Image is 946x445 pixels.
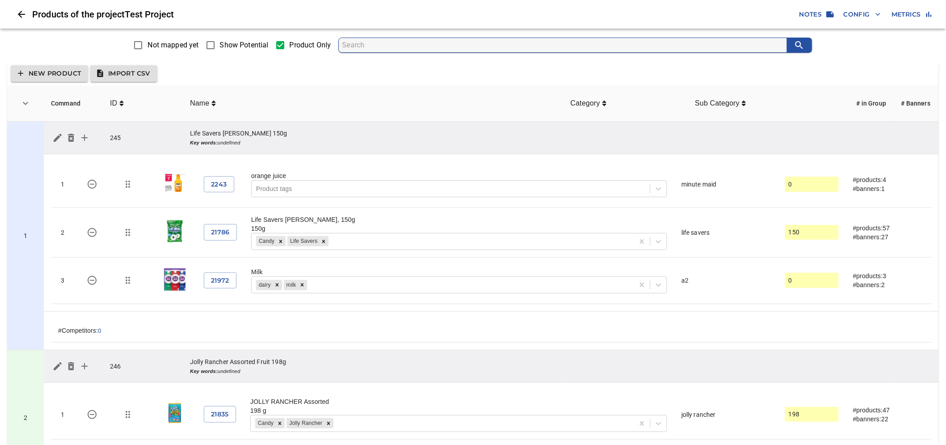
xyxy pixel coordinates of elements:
[287,418,324,428] div: Jolly Rancher
[58,326,925,335] div: #Competitors:
[190,98,211,109] span: Name
[211,275,229,286] span: 21972
[204,224,237,241] button: 21786
[853,271,925,280] div: #products: 3
[695,98,747,109] span: Sub Category
[117,174,139,195] button: Move/change group for 2243
[853,233,925,242] div: #banners: 27
[220,40,269,51] span: Show Potential
[81,174,103,195] button: 2243 - orange juice
[164,402,186,424] img: assorted
[674,208,778,257] td: life savers
[204,406,236,423] button: 21835
[256,236,276,246] div: Candy
[888,6,935,23] button: Metrics
[97,68,150,79] span: Import CSV
[211,409,229,420] span: 21835
[51,390,74,440] td: 1
[844,9,881,20] span: Config
[190,369,218,374] b: Key words:
[81,222,103,243] button: 21786 - Life Savers Wint-O-Green, 150g
[891,9,932,20] span: Metrics
[211,227,230,238] span: 21786
[796,6,836,23] button: Notes
[211,179,227,190] span: 2243
[103,350,183,383] td: 246
[853,415,925,424] div: #banners: 22
[894,85,939,122] th: # Banners
[190,98,216,109] span: Name
[674,161,778,208] td: minute maid
[276,236,286,246] div: Remove Candy
[840,6,884,23] button: Config
[11,65,88,82] button: New Product
[853,175,925,184] div: #products: 4
[250,406,667,415] div: 198 g
[570,98,602,109] span: Category
[853,280,925,289] div: #banners: 2
[204,272,236,289] button: 21972
[853,224,925,233] div: #products: 57
[164,172,186,195] img: orange juice
[18,68,81,79] span: New Product
[799,9,833,20] span: Notes
[117,404,139,425] button: Move/change group for 21835
[275,418,285,428] div: Remove Candy
[570,98,607,109] span: Category
[251,267,667,276] div: Milk
[342,38,787,52] input: search
[284,280,298,290] div: milk
[251,215,667,224] div: Life Savers [PERSON_NAME], 150g
[183,350,563,383] td: Jolly Rancher Assorted Fruit 198g
[51,208,74,257] td: 2
[7,122,44,350] td: 245 - Life Savers Wint-O-green 150g
[51,257,74,304] td: 3
[110,98,124,109] span: ID
[251,171,667,180] div: orange juice
[251,224,667,233] div: 150g
[297,280,307,290] div: Remove milk
[324,418,334,428] div: Remove Jolly Rancher
[849,85,894,122] th: # in Group
[674,390,778,440] td: jolly rancher
[51,161,74,208] td: 1
[190,369,240,374] i: undefined
[81,404,103,425] button: 21835 - JOLLY RANCHER Assorted
[789,226,835,239] input: actual size
[272,280,282,290] div: Remove dairy
[190,140,240,145] i: undefined
[789,274,835,287] input: actual size
[110,98,119,109] span: ID
[674,257,778,304] td: a2
[32,7,796,21] h6: Products of the project Test Project
[148,40,198,51] span: Not mapped yet
[250,397,667,406] div: JOLLY RANCHER Assorted
[117,270,139,291] button: Move/change group for 21972
[290,40,331,51] span: Product Only
[256,280,272,290] div: dairy
[255,418,275,428] div: Candy
[103,122,183,154] td: 245
[183,122,563,154] td: Life Savers [PERSON_NAME] 150g
[11,4,32,25] button: Close
[695,98,742,109] span: Sub Category
[853,406,925,415] div: #products: 47
[81,270,103,291] button: 21972 - Milk
[789,178,835,191] input: actual size
[204,176,234,193] button: 2243
[44,85,103,122] th: Command
[98,327,101,334] button: 0
[164,268,186,291] img: milk
[190,140,218,145] b: Key words:
[164,220,186,242] img: wint-o-green candies
[853,184,925,193] div: #banners: 1
[90,65,157,82] button: Import CSV
[319,236,329,246] div: Remove Life Savers
[287,236,319,246] div: Life Savers
[787,38,812,52] button: search
[117,222,139,243] button: Move/change group for 21786
[789,408,835,421] input: actual size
